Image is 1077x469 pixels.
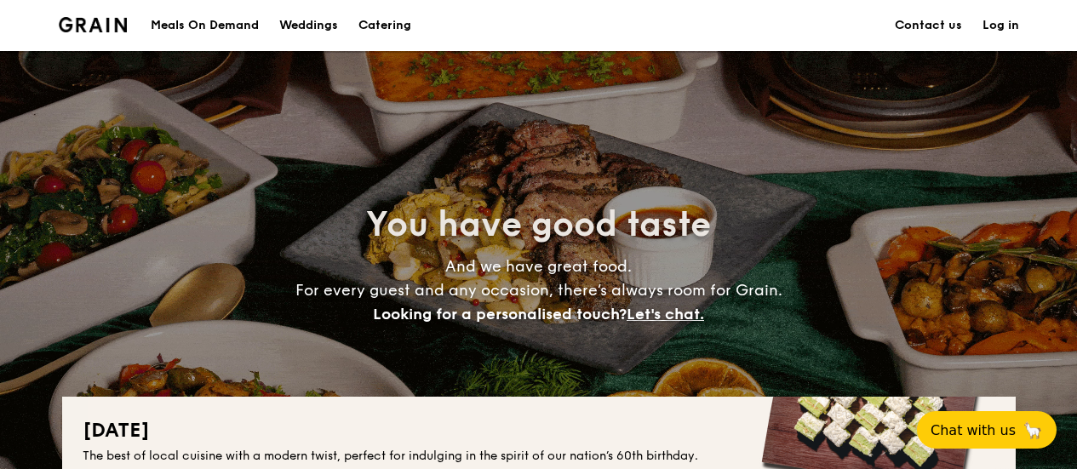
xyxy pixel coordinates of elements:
h2: [DATE] [83,417,995,444]
span: Let's chat. [627,305,704,323]
span: Chat with us [931,422,1016,438]
span: 🦙 [1023,420,1043,440]
div: The best of local cuisine with a modern twist, perfect for indulging in the spirit of our nation’... [83,448,995,465]
button: Chat with us🦙 [917,411,1057,449]
a: Logotype [59,17,128,32]
img: Grain [59,17,128,32]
